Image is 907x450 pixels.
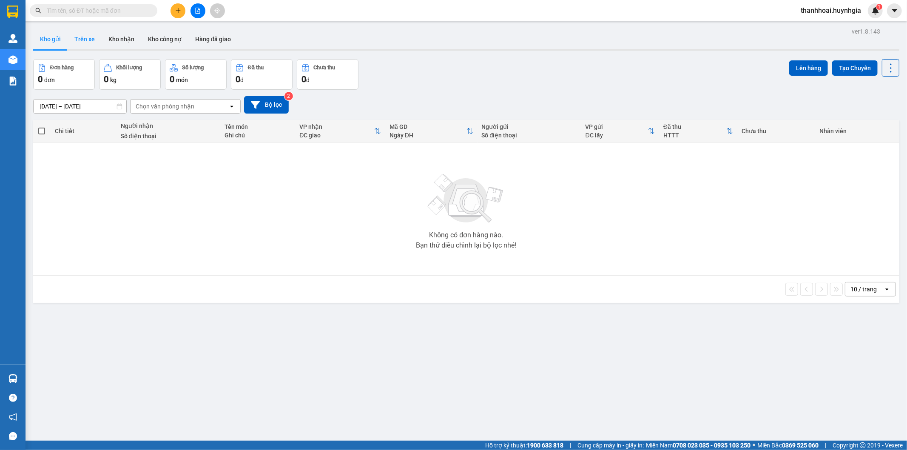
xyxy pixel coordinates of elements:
[581,120,659,142] th: Toggle SortBy
[485,441,563,450] span: Hỗ trợ kỹ thuật:
[171,3,185,18] button: plus
[236,74,240,84] span: 0
[876,4,882,10] sup: 1
[102,29,141,49] button: Kho nhận
[9,34,17,43] img: warehouse-icon
[284,92,293,100] sup: 2
[586,132,648,139] div: ĐC lấy
[136,102,194,111] div: Chọn văn phòng nhận
[586,123,648,130] div: VP gửi
[527,442,563,449] strong: 1900 633 818
[9,77,17,85] img: solution-icon
[231,59,293,90] button: Đã thu0đ
[757,441,819,450] span: Miền Bắc
[742,128,811,134] div: Chưa thu
[38,74,43,84] span: 0
[33,59,95,90] button: Đơn hàng0đơn
[9,374,17,383] img: warehouse-icon
[314,65,336,71] div: Chưa thu
[68,29,102,49] button: Trên xe
[306,77,310,83] span: đ
[577,441,644,450] span: Cung cấp máy in - giấy in:
[225,123,291,130] div: Tên món
[50,65,74,71] div: Đơn hàng
[390,123,466,130] div: Mã GD
[299,132,374,139] div: ĐC giao
[176,77,188,83] span: món
[390,132,466,139] div: Ngày ĐH
[121,122,216,129] div: Người nhận
[182,65,204,71] div: Số lượng
[240,77,244,83] span: đ
[482,123,577,130] div: Người gửi
[429,232,503,239] div: Không có đơn hàng nào.
[175,8,181,14] span: plus
[852,27,880,36] div: ver 1.8.143
[34,100,126,113] input: Select a date range.
[188,29,238,49] button: Hàng đã giao
[55,128,112,134] div: Chi tiết
[659,120,737,142] th: Toggle SortBy
[99,59,161,90] button: Khối lượng0kg
[753,444,755,447] span: ⚪️
[884,286,890,293] svg: open
[225,132,291,139] div: Ghi chú
[116,65,142,71] div: Khối lượng
[165,59,227,90] button: Số lượng0món
[9,432,17,440] span: message
[872,7,879,14] img: icon-new-feature
[228,103,235,110] svg: open
[819,128,895,134] div: Nhân viên
[782,442,819,449] strong: 0369 525 060
[110,77,117,83] span: kg
[244,96,289,114] button: Bộ lọc
[210,3,225,18] button: aim
[104,74,108,84] span: 0
[297,59,358,90] button: Chưa thu0đ
[248,65,264,71] div: Đã thu
[832,60,878,76] button: Tạo Chuyến
[299,123,374,130] div: VP nhận
[860,442,866,448] span: copyright
[35,8,41,14] span: search
[663,123,726,130] div: Đã thu
[878,4,881,10] span: 1
[673,442,751,449] strong: 0708 023 035 - 0935 103 250
[170,74,174,84] span: 0
[570,441,571,450] span: |
[141,29,188,49] button: Kho công nợ
[195,8,201,14] span: file-add
[47,6,147,15] input: Tìm tên, số ĐT hoặc mã đơn
[214,8,220,14] span: aim
[794,5,868,16] span: thanhhoai.huynhgia
[789,60,828,76] button: Lên hàng
[301,74,306,84] span: 0
[121,133,216,140] div: Số điện thoại
[887,3,902,18] button: caret-down
[7,6,18,18] img: logo-vxr
[9,55,17,64] img: warehouse-icon
[295,120,385,142] th: Toggle SortBy
[9,394,17,402] span: question-circle
[385,120,478,142] th: Toggle SortBy
[9,413,17,421] span: notification
[850,285,877,293] div: 10 / trang
[646,441,751,450] span: Miền Nam
[424,169,509,228] img: svg+xml;base64,PHN2ZyBjbGFzcz0ibGlzdC1wbHVnX19zdmciIHhtbG5zPSJodHRwOi8vd3d3LnczLm9yZy8yMDAwL3N2Zy...
[482,132,577,139] div: Số điện thoại
[416,242,516,249] div: Bạn thử điều chỉnh lại bộ lọc nhé!
[663,132,726,139] div: HTTT
[825,441,826,450] span: |
[190,3,205,18] button: file-add
[891,7,898,14] span: caret-down
[33,29,68,49] button: Kho gửi
[44,77,55,83] span: đơn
